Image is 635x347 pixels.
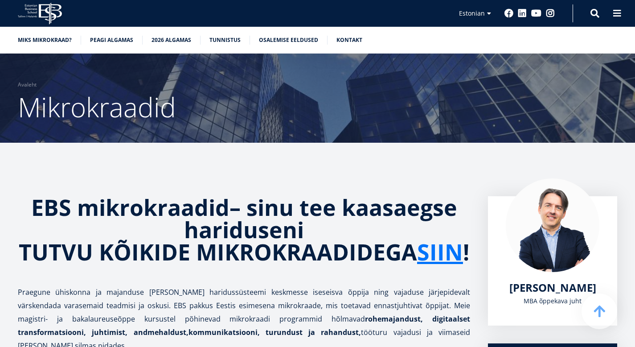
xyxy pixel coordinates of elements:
[18,89,176,125] span: Mikrokraadid
[504,9,513,18] a: Facebook
[90,36,133,45] a: Peagi algamas
[506,178,599,272] img: Marko Rillo
[18,36,72,45] a: Miks mikrokraad?
[19,192,469,267] strong: sinu tee kaasaegse hariduseni TUTVU KÕIKIDE MIKROKRAADIDEGA !
[188,327,361,337] strong: kommunikatsiooni, turundust ja rahandust,
[259,36,318,45] a: Osalemise eeldused
[336,36,362,45] a: Kontakt
[152,36,191,45] a: 2026 algamas
[417,241,463,263] a: SIIN
[546,9,555,18] a: Instagram
[209,36,241,45] a: Tunnistus
[531,9,541,18] a: Youtube
[518,9,527,18] a: Linkedin
[509,281,596,294] a: [PERSON_NAME]
[31,192,229,223] strong: EBS mikrokraadid
[229,192,241,223] strong: –
[18,80,37,89] a: Avaleht
[506,294,599,308] div: MBA õppekava juht
[509,280,596,295] span: [PERSON_NAME]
